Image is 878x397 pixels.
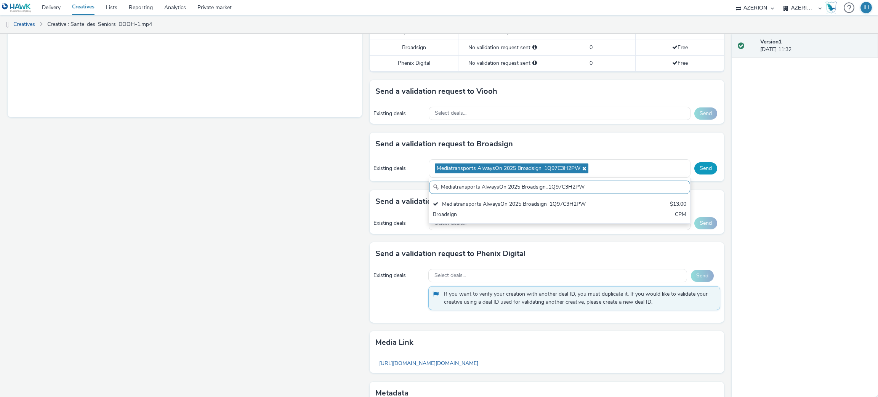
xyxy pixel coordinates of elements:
[590,28,593,35] span: 0
[373,272,425,279] div: Existing deals
[672,59,688,67] span: Free
[825,2,837,14] img: Hawk Academy
[373,219,425,227] div: Existing deals
[433,211,601,219] div: Broadsign
[375,138,513,150] h3: Send a validation request to Broadsign
[4,21,11,29] img: dooh
[373,110,425,117] div: Existing deals
[694,107,717,120] button: Send
[370,40,458,55] td: Broadsign
[43,15,156,34] a: Creative : Sante_des_Seniors_DOOH-1.mp4
[590,59,593,67] span: 0
[370,56,458,71] td: Phenix Digital
[675,211,686,219] div: CPM
[2,3,31,13] img: undefined Logo
[444,290,712,306] span: If you want to verify your creation with another deal ID, you must duplicate it. If you would lik...
[375,248,526,259] h3: Send a validation request to Phenix Digital
[375,337,413,348] h3: Media link
[825,2,840,14] a: Hawk Academy
[435,110,466,117] span: Select deals...
[435,220,466,227] span: Select deals...
[532,44,537,51] div: Please select a deal below and click on Send to send a validation request to Broadsign.
[434,272,466,279] span: Select deals...
[429,181,690,194] input: Search......
[864,2,869,13] div: IH
[694,162,717,174] button: Send
[462,59,543,67] div: No validation request sent
[375,196,522,207] h3: Send a validation request to MyAdbooker
[694,217,717,229] button: Send
[433,200,601,209] div: Mediatransports AlwaysOn 2025 Broadsign_1Q97C3H2PW
[691,270,714,282] button: Send
[462,44,543,51] div: No validation request sent
[375,86,497,97] h3: Send a validation request to Viooh
[672,44,688,51] span: Free
[437,165,580,172] span: Mediatransports AlwaysOn 2025 Broadsign_1Q97C3H2PW
[672,28,688,35] span: Free
[373,165,425,172] div: Existing deals
[760,38,872,54] div: [DATE] 11:32
[532,59,537,67] div: Please select a deal below and click on Send to send a validation request to Phenix Digital.
[760,38,782,45] strong: Version 1
[670,200,686,209] div: $13.00
[375,356,482,371] a: [URL][DOMAIN_NAME][DOMAIN_NAME]
[590,44,593,51] span: 0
